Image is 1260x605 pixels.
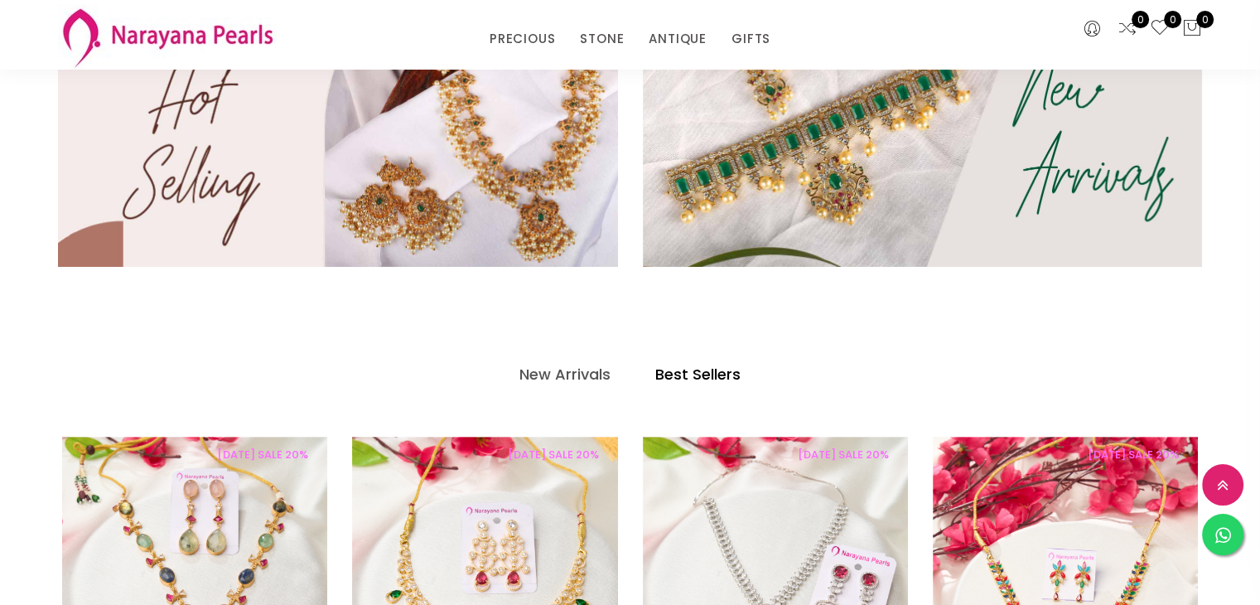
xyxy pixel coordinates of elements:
a: ANTIQUE [649,27,707,51]
a: PRECIOUS [490,27,555,51]
span: [DATE] SALE 20% [208,447,317,462]
span: [DATE] SALE 20% [499,447,608,462]
span: 0 [1164,11,1181,28]
span: 0 [1196,11,1214,28]
span: [DATE] SALE 20% [1079,447,1188,462]
h4: New Arrivals [519,365,611,385]
a: 0 [1118,18,1137,40]
span: 0 [1132,11,1149,28]
a: 0 [1150,18,1170,40]
button: 0 [1182,18,1202,40]
a: GIFTS [731,27,770,51]
h4: Best Sellers [655,365,741,385]
span: [DATE] SALE 20% [789,447,898,462]
a: STONE [580,27,624,51]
